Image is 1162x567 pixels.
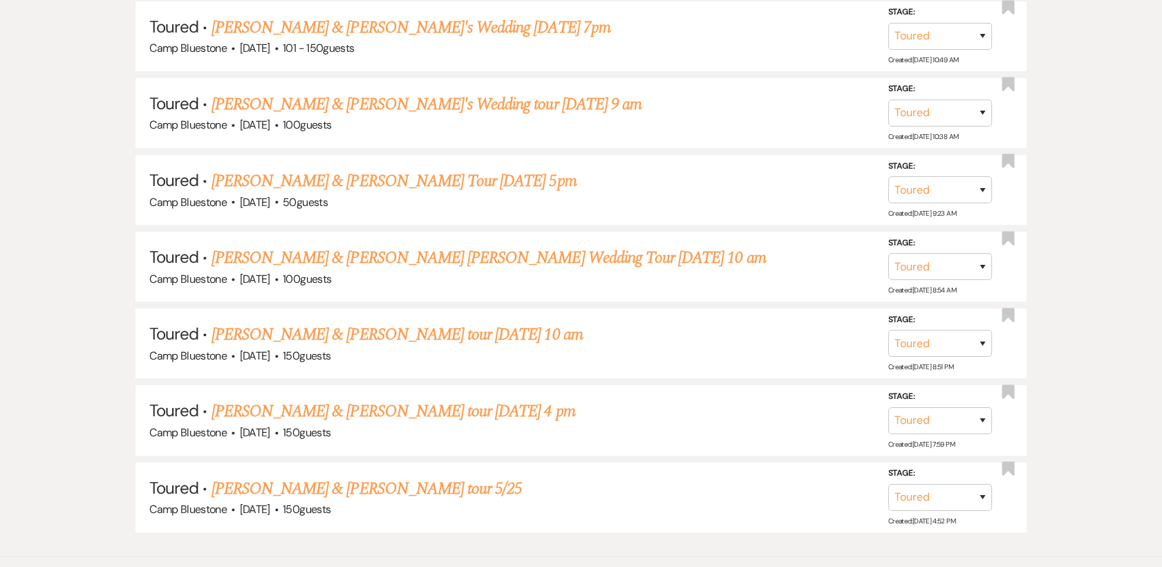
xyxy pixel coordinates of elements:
[149,272,227,286] span: Camp Bluestone
[283,425,330,440] span: 150 guests
[149,425,227,440] span: Camp Bluestone
[240,425,270,440] span: [DATE]
[212,399,575,424] a: [PERSON_NAME] & [PERSON_NAME] tour [DATE] 4 pm
[283,348,330,363] span: 150 guests
[240,118,270,132] span: [DATE]
[888,55,958,64] span: Created: [DATE] 10:49 AM
[283,41,354,55] span: 101 - 150 guests
[240,272,270,286] span: [DATE]
[240,41,270,55] span: [DATE]
[888,313,992,328] label: Stage:
[888,389,992,405] label: Stage:
[212,15,610,40] a: [PERSON_NAME] & [PERSON_NAME]'s Wedding [DATE] 7pm
[212,169,577,194] a: [PERSON_NAME] & [PERSON_NAME] Tour [DATE] 5pm
[240,502,270,517] span: [DATE]
[149,400,198,421] span: Toured
[149,195,227,210] span: Camp Bluestone
[149,169,198,191] span: Toured
[888,209,956,218] span: Created: [DATE] 9:23 AM
[212,245,766,270] a: [PERSON_NAME] & [PERSON_NAME] [PERSON_NAME] Wedding Tour [DATE] 10 am
[888,82,992,97] label: Stage:
[888,286,956,295] span: Created: [DATE] 8:54 AM
[888,132,958,141] span: Created: [DATE] 10:38 AM
[888,158,992,174] label: Stage:
[283,118,331,132] span: 100 guests
[283,195,328,210] span: 50 guests
[149,477,198,499] span: Toured
[149,118,227,132] span: Camp Bluestone
[240,348,270,363] span: [DATE]
[149,16,198,37] span: Toured
[149,93,198,114] span: Toured
[149,348,227,363] span: Camp Bluestone
[212,92,641,117] a: [PERSON_NAME] & [PERSON_NAME]'s Wedding tour [DATE] 9 am
[212,322,583,347] a: [PERSON_NAME] & [PERSON_NAME] tour [DATE] 10 am
[149,502,227,517] span: Camp Bluestone
[888,362,953,371] span: Created: [DATE] 8:51 PM
[888,236,992,251] label: Stage:
[888,517,955,526] span: Created: [DATE] 4:52 PM
[212,476,523,501] a: [PERSON_NAME] & [PERSON_NAME] tour 5/25
[149,246,198,268] span: Toured
[240,195,270,210] span: [DATE]
[888,5,992,20] label: Stage:
[283,272,331,286] span: 100 guests
[149,323,198,344] span: Toured
[149,41,227,55] span: Camp Bluestone
[888,466,992,481] label: Stage:
[888,440,955,449] span: Created: [DATE] 7:59 PM
[283,502,330,517] span: 150 guests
